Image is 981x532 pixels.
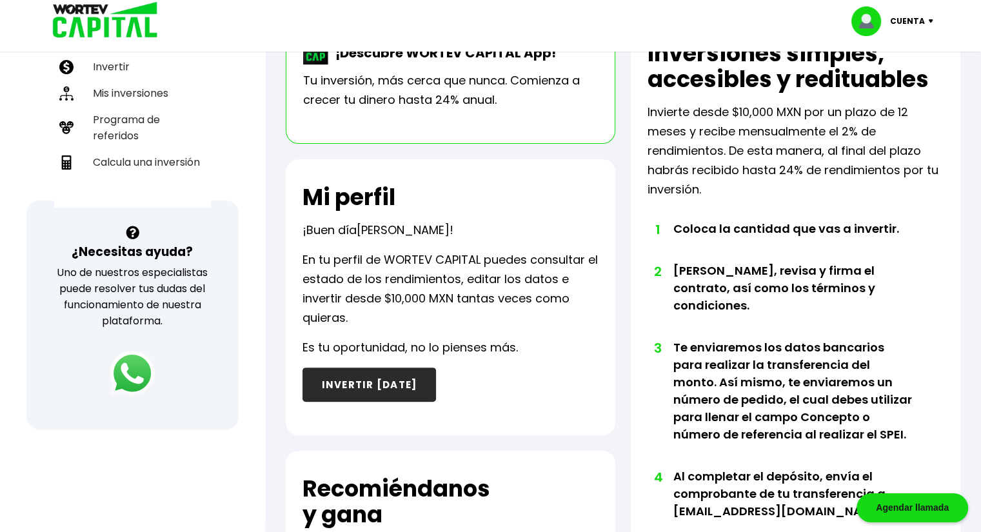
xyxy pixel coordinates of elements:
[302,221,453,240] p: ¡Buen día !
[857,493,968,522] div: Agendar llamada
[54,149,211,175] a: Calcula una inversión
[654,468,660,487] span: 4
[59,155,74,170] img: calculadora-icon.17d418c4.svg
[302,338,518,357] p: Es tu oportunidad, no lo pienses más.
[43,264,222,329] p: Uno de nuestros especialistas puede resolver tus dudas del funcionamiento de nuestra plataforma.
[54,106,211,149] a: Programa de referidos
[302,250,599,328] p: En tu perfil de WORTEV CAPITAL puedes consultar el estado de los rendimientos, editar los datos e...
[648,103,944,199] p: Invierte desde $10,000 MXN por un plazo de 12 meses y recibe mensualmente el 2% de rendimientos. ...
[654,339,660,358] span: 3
[59,60,74,74] img: invertir-icon.b3b967d7.svg
[673,339,914,468] li: Te enviaremos los datos bancarios para realizar la transferencia del monto. Así mismo, te enviare...
[54,80,211,106] a: Mis inversiones
[303,71,598,110] p: Tu inversión, más cerca que nunca. Comienza a crecer tu dinero hasta 24% anual.
[648,41,944,92] h2: Inversiones simples, accesibles y redituables
[303,41,329,64] img: wortev-capital-app-icon
[54,19,211,208] ul: Capital
[59,86,74,101] img: inversiones-icon.6695dc30.svg
[654,262,660,281] span: 2
[654,220,660,239] span: 1
[673,262,914,339] li: [PERSON_NAME], revisa y firma el contrato, así como los términos y condiciones.
[59,121,74,135] img: recomiendanos-icon.9b8e9327.svg
[357,222,450,238] span: [PERSON_NAME]
[72,242,193,261] h3: ¿Necesitas ayuda?
[925,19,942,23] img: icon-down
[329,43,556,63] p: ¡Descubre WORTEV CAPITAL App!
[673,220,914,262] li: Coloca la cantidad que vas a invertir.
[851,6,890,36] img: profile-image
[302,368,437,402] button: INVERTIR [DATE]
[302,184,395,210] h2: Mi perfil
[890,12,925,31] p: Cuenta
[302,476,490,527] h2: Recomiéndanos y gana
[110,351,155,396] img: logos_whatsapp-icon.242b2217.svg
[54,54,211,80] a: Invertir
